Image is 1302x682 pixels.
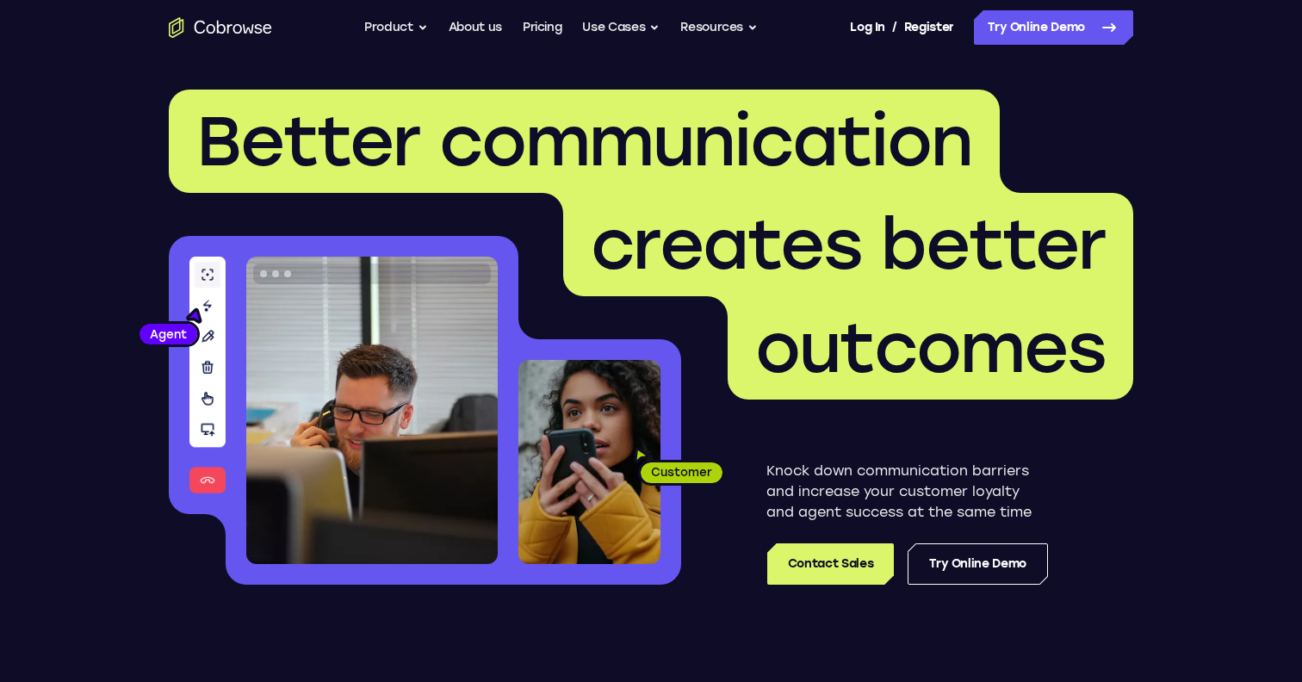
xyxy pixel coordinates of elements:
[591,203,1106,286] span: creates better
[892,17,897,38] span: /
[680,10,758,45] button: Resources
[169,17,272,38] a: Go to the home page
[850,10,884,45] a: Log In
[196,100,972,183] span: Better communication
[582,10,660,45] button: Use Cases
[755,307,1106,389] span: outcomes
[518,360,660,564] img: A customer holding their phone
[246,257,498,564] img: A customer support agent talking on the phone
[974,10,1133,45] a: Try Online Demo
[904,10,954,45] a: Register
[364,10,428,45] button: Product
[766,461,1048,523] p: Knock down communication barriers and increase your customer loyalty and agent success at the sam...
[523,10,562,45] a: Pricing
[767,543,894,585] a: Contact Sales
[908,543,1048,585] a: Try Online Demo
[449,10,502,45] a: About us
